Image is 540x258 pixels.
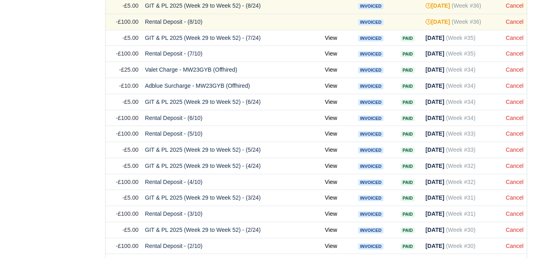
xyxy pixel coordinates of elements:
[358,180,383,186] span: Invoiced
[325,194,337,201] a: View
[506,147,524,153] a: Cancel
[116,115,139,121] span: -£100.00
[122,227,139,233] span: -£5.00
[426,99,444,105] strong: [DATE]
[142,126,314,142] td: Rental Deposit - (5/10)
[119,83,139,89] span: -£10.00
[446,50,475,57] span: (Week #35)
[122,147,139,153] span: -£5.00
[506,163,524,169] a: Cancel
[142,190,314,206] td: GIT & PL 2025 (Week 29 to Week 52) - (3/24)
[358,116,383,122] span: Invoiced
[325,35,337,41] a: View
[446,163,475,169] span: (Week #32)
[446,179,475,185] span: (Week #32)
[446,99,475,105] span: (Week #34)
[116,19,139,25] span: -£100.00
[122,163,139,169] span: -£5.00
[401,244,415,250] span: Paid
[426,2,450,9] strong: [DATE]
[401,67,415,73] span: Paid
[401,147,415,153] span: Paid
[500,219,540,258] iframe: Chat Widget
[122,35,139,41] span: -£5.00
[401,195,415,201] span: Paid
[506,50,524,57] a: Cancel
[426,50,444,57] strong: [DATE]
[401,211,415,217] span: Paid
[506,115,524,121] a: Cancel
[446,115,475,121] span: (Week #34)
[452,19,481,25] span: (Week #36)
[506,83,524,89] a: Cancel
[325,99,337,105] a: View
[358,67,383,73] span: Invoiced
[142,142,314,158] td: GIT & PL 2025 (Week 29 to Week 52) - (5/24)
[426,83,444,89] strong: [DATE]
[401,227,415,233] span: Paid
[401,51,415,57] span: Paid
[325,179,337,185] a: View
[401,163,415,169] span: Paid
[325,163,337,169] a: View
[325,115,337,121] a: View
[506,35,524,41] a: Cancel
[325,243,337,249] a: View
[446,35,475,41] span: (Week #35)
[446,147,475,153] span: (Week #33)
[506,211,524,217] a: Cancel
[426,243,444,249] strong: [DATE]
[325,83,337,89] a: View
[325,66,337,73] a: View
[358,163,383,169] span: Invoiced
[506,99,524,105] a: Cancel
[426,115,444,121] strong: [DATE]
[325,227,337,233] a: View
[142,94,314,110] td: GIT & PL 2025 (Week 29 to Week 52) - (6/24)
[506,179,524,185] a: Cancel
[506,19,524,25] a: Cancel
[358,227,383,233] span: Invoiced
[358,35,383,41] span: Invoiced
[446,83,475,89] span: (Week #34)
[142,158,314,174] td: GIT & PL 2025 (Week 29 to Week 52) - (4/24)
[401,131,415,137] span: Paid
[116,130,139,137] span: -£100.00
[446,66,475,73] span: (Week #34)
[142,14,314,30] td: Rental Deposit - (8/10)
[426,211,444,217] strong: [DATE]
[506,2,524,9] a: Cancel
[358,195,383,201] span: Invoiced
[358,19,383,25] span: Invoiced
[426,35,444,41] strong: [DATE]
[446,211,475,217] span: (Week #31)
[401,99,415,105] span: Paid
[325,130,337,137] a: View
[426,19,450,25] strong: [DATE]
[446,194,475,201] span: (Week #31)
[426,179,444,185] strong: [DATE]
[426,66,444,73] strong: [DATE]
[325,147,337,153] a: View
[122,194,139,201] span: -£5.00
[506,194,524,201] a: Cancel
[116,50,139,57] span: -£100.00
[426,147,444,153] strong: [DATE]
[142,46,314,62] td: Rental Deposit - (7/10)
[401,180,415,186] span: Paid
[506,130,524,137] a: Cancel
[142,238,314,254] td: Rental Deposit - (2/10)
[142,30,314,46] td: GIT & PL 2025 (Week 29 to Week 52) - (7/24)
[142,222,314,238] td: GIT & PL 2025 (Week 29 to Week 52) - (2/24)
[358,83,383,89] span: Invoiced
[426,227,444,233] strong: [DATE]
[116,211,139,217] span: -£100.00
[426,163,444,169] strong: [DATE]
[116,243,139,249] span: -£100.00
[358,99,383,105] span: Invoiced
[142,110,314,126] td: Rental Deposit - (6/10)
[325,50,337,57] a: View
[122,2,139,9] span: -£5.00
[426,194,444,201] strong: [DATE]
